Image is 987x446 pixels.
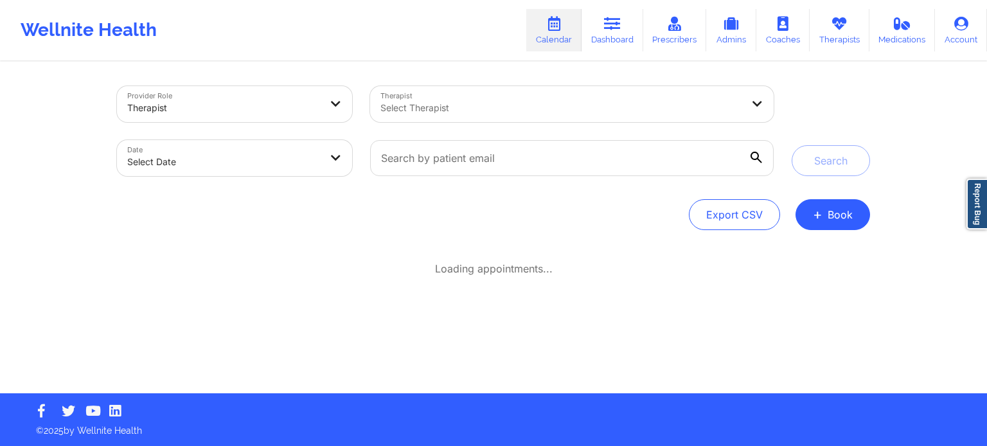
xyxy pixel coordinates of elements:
[869,9,936,51] a: Medications
[813,211,822,218] span: +
[756,9,810,51] a: Coaches
[526,9,582,51] a: Calendar
[689,199,780,230] button: Export CSV
[706,9,756,51] a: Admins
[127,94,320,122] div: Therapist
[796,199,870,230] button: +Book
[643,9,707,51] a: Prescribers
[582,9,643,51] a: Dashboard
[792,145,870,176] button: Search
[127,148,320,176] div: Select Date
[370,140,774,176] input: Search by patient email
[935,9,987,51] a: Account
[117,262,870,275] div: Loading appointments...
[27,415,960,437] p: © 2025 by Wellnite Health
[966,179,987,229] a: Report Bug
[810,9,869,51] a: Therapists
